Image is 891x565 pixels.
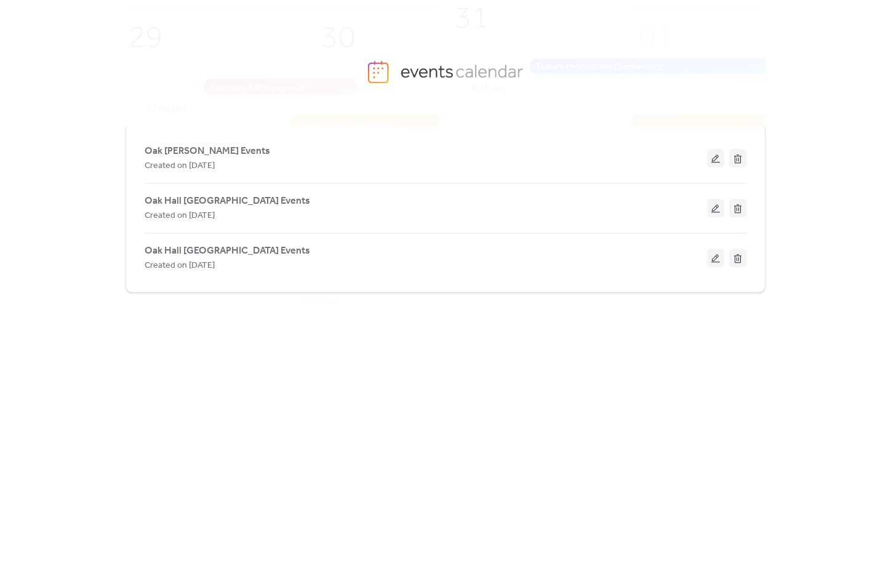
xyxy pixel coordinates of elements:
[145,244,310,258] span: Oak Hall [GEOGRAPHIC_DATA] Events
[145,258,215,273] span: Created on [DATE]
[145,198,310,204] a: Oak Hall [GEOGRAPHIC_DATA] Events
[145,144,270,159] span: Oak [PERSON_NAME] Events
[145,148,270,154] a: Oak [PERSON_NAME] Events
[145,159,215,174] span: Created on [DATE]
[145,247,310,254] a: Oak Hall [GEOGRAPHIC_DATA] Events
[145,194,310,209] span: Oak Hall [GEOGRAPHIC_DATA] Events
[145,209,215,223] span: Created on [DATE]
